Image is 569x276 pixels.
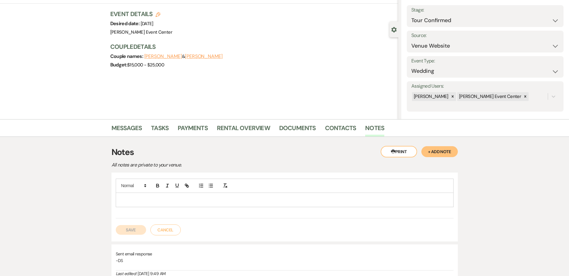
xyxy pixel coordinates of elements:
label: Source: [411,31,559,40]
button: [PERSON_NAME] [185,54,223,59]
span: $15,000 - $25,000 [127,62,164,68]
p: Sent email response [116,251,454,257]
a: Documents [279,123,316,136]
button: + Add Note [421,146,458,157]
span: Desired date: [110,20,141,27]
a: Tasks [151,123,169,136]
p: -DS [116,257,454,264]
label: Stage: [411,6,559,15]
span: [DATE] [141,21,153,27]
label: Event Type: [411,57,559,66]
button: [PERSON_NAME] [144,54,182,59]
button: Close lead details [391,26,397,32]
a: Contacts [325,123,356,136]
span: [PERSON_NAME] Event Center [110,29,172,35]
button: Print [381,146,417,157]
label: Assigned Users: [411,82,559,91]
a: Notes [365,123,384,136]
button: Save [116,225,146,235]
button: Cancel [150,224,181,235]
a: Messages [111,123,142,136]
h3: Event Details [110,10,172,18]
span: & [144,53,223,59]
a: Payments [178,123,208,136]
p: All notes are private to your venue. [111,161,324,169]
span: Budget: [110,62,128,68]
div: [PERSON_NAME] Event Center [457,92,522,101]
a: Rental Overview [217,123,270,136]
div: [PERSON_NAME] [412,92,449,101]
h3: Couple Details [110,42,392,51]
span: Couple names: [110,53,144,59]
h3: Notes [111,146,458,159]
